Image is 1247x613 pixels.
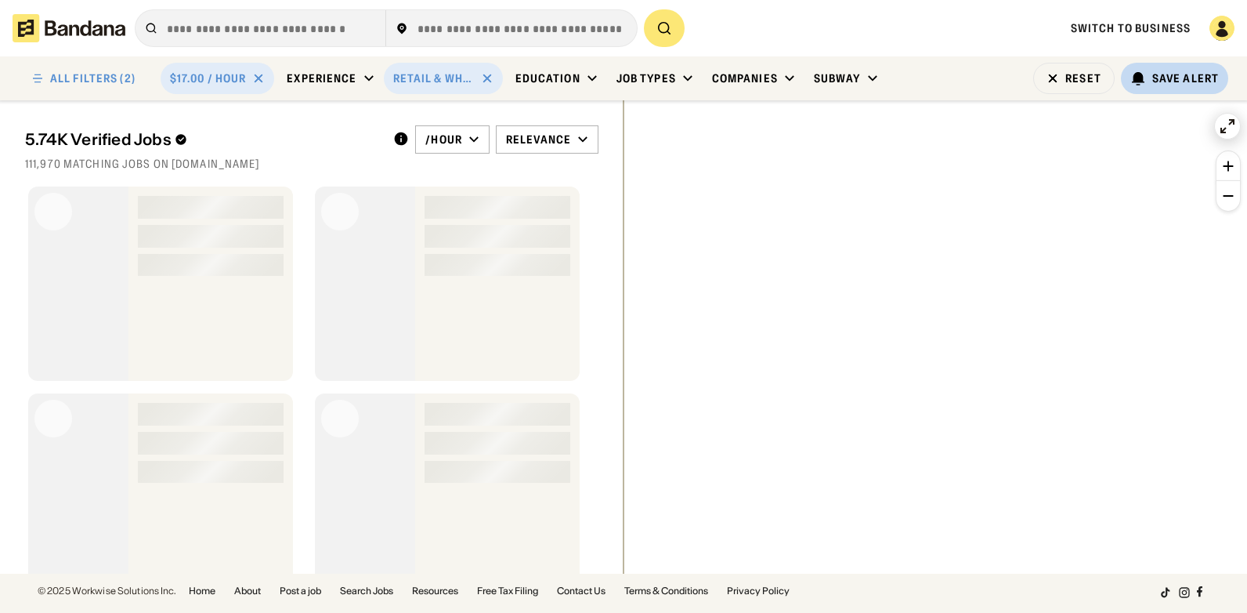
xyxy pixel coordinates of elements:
a: Terms & Conditions [624,586,708,596]
div: Save Alert [1152,71,1219,85]
div: © 2025 Workwise Solutions Inc. [38,586,176,596]
div: /hour [425,132,462,147]
a: About [234,586,261,596]
div: Relevance [506,132,571,147]
div: Subway [814,71,861,85]
a: Search Jobs [340,586,393,596]
div: 5.74K Verified Jobs [25,130,381,149]
div: grid [25,180,598,574]
div: Job Types [616,71,676,85]
a: Privacy Policy [727,586,790,596]
div: ALL FILTERS (2) [50,73,136,84]
div: $17.00 / hour [170,71,247,85]
a: Contact Us [557,586,605,596]
div: Education [515,71,580,85]
a: Home [189,586,215,596]
div: Companies [712,71,778,85]
a: Free Tax Filing [477,586,538,596]
div: Reset [1065,73,1101,84]
img: Bandana logotype [13,14,125,42]
a: Resources [412,586,458,596]
div: Retail & Wholesale [393,71,475,85]
a: Switch to Business [1071,21,1191,35]
a: Post a job [280,586,321,596]
div: Experience [287,71,356,85]
div: 111,970 matching jobs on [DOMAIN_NAME] [25,157,598,171]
